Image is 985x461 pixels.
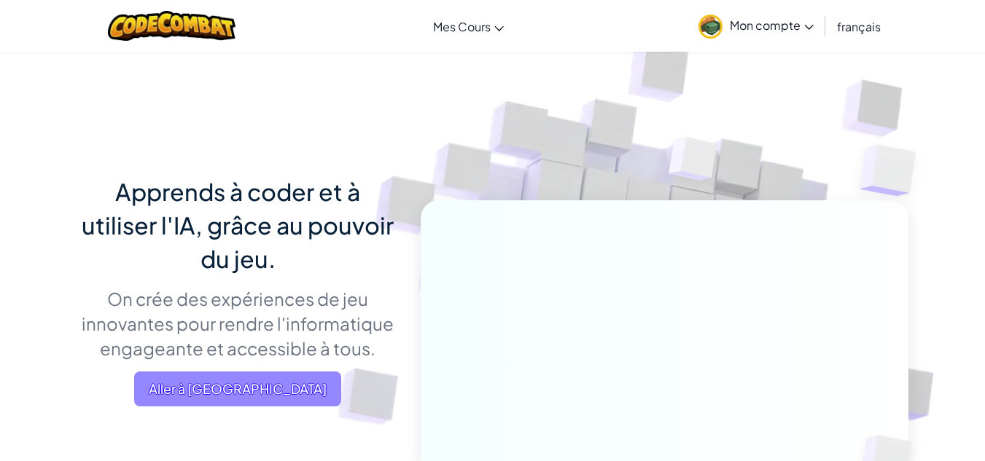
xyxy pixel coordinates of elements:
a: français [830,7,888,46]
a: Aller à [GEOGRAPHIC_DATA] [134,371,341,406]
span: Mon compte [730,17,814,33]
img: CodeCombat logo [108,11,235,41]
img: Overlap cubes [641,109,746,217]
span: Apprends à coder et à utiliser l'IA, grâce au pouvoir du jeu. [82,177,394,273]
a: Mes Cours [426,7,511,46]
img: avatar [698,15,723,39]
p: On crée des expériences de jeu innovantes pour rendre l'informatique engageante et accessible à t... [77,286,399,360]
span: Mes Cours [433,19,491,34]
span: français [837,19,881,34]
img: Overlap cubes [830,109,957,232]
a: Mon compte [691,3,821,49]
